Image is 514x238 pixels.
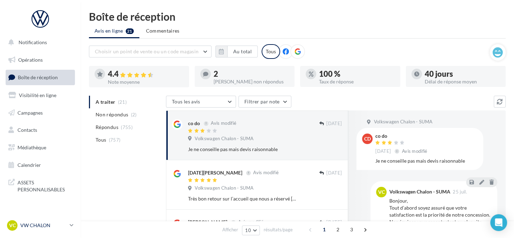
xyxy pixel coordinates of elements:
[4,53,76,67] a: Opérations
[4,158,76,172] a: Calendrier
[18,109,43,115] span: Campagnes
[188,195,296,202] div: Très bon retour sur l’accueil que nous a réservé [PERSON_NAME] et prestation rapide et de qualité...
[402,148,428,154] span: Avis modifié
[326,170,342,176] span: [DATE]
[188,219,227,226] div: [PERSON_NAME]
[166,96,236,108] button: Tous les avis
[4,70,76,85] a: Boîte de réception
[96,111,128,118] span: Non répondus
[262,44,280,59] div: Tous
[4,175,76,196] a: ASSETS PERSONNALISABLES
[326,219,342,226] span: [DATE]
[18,127,37,133] span: Contacts
[108,80,183,84] div: Note moyenne
[222,226,238,233] span: Afficher
[96,136,106,143] span: Tous
[195,136,253,142] span: Volkswagen Chalon - SUMA
[18,74,58,80] span: Boîte de réception
[89,46,211,57] button: Choisir un point de vente ou un code magasin
[214,70,289,78] div: 2
[95,48,199,54] span: Choisir un point de vente ou un code magasin
[238,96,291,108] button: Filtrer par note
[227,46,258,57] button: Au total
[326,121,342,127] span: [DATE]
[9,222,16,229] span: VC
[18,178,72,193] span: ASSETS PERSONNALISABLES
[4,106,76,120] a: Campagnes
[245,227,251,233] span: 10
[188,120,200,127] div: co do
[378,189,385,196] span: VC
[188,169,242,176] div: [DATE][PERSON_NAME]
[4,88,76,103] a: Visibilité en ligne
[20,222,67,229] p: VW CHALON
[19,92,56,98] span: Visibilité en ligne
[131,112,137,117] span: (2)
[4,35,74,50] button: Notifications
[389,189,450,194] div: Volkswagen Chalon - SUMA
[253,170,279,176] span: Avis modifié
[214,79,289,84] div: [PERSON_NAME] non répondus
[453,190,467,194] span: 25 juil.
[96,124,118,131] span: Répondus
[215,46,258,57] button: Au total
[375,148,391,155] span: [DATE]
[490,214,507,231] div: Open Intercom Messenger
[4,140,76,155] a: Médiathèque
[89,11,506,22] div: Boîte de réception
[172,98,200,104] span: Tous les avis
[346,224,357,235] span: 3
[188,146,296,153] div: Je ne conseille pas mais devis raisonnable
[375,157,478,164] div: Je ne conseille pas mais devis raisonnable
[19,39,47,45] span: Notifications
[242,225,260,235] button: 10
[319,224,330,235] span: 1
[121,124,133,130] span: (755)
[6,219,75,232] a: VC VW CHALON
[18,162,41,168] span: Calendrier
[18,144,46,150] span: Médiathèque
[18,57,43,63] span: Opérations
[195,185,253,191] span: Volkswagen Chalon - SUMA
[238,219,264,225] span: Avis modifié
[146,28,180,34] span: Commentaires
[332,224,343,235] span: 2
[109,137,121,143] span: (757)
[319,79,395,84] div: Taux de réponse
[108,70,183,78] div: 4.4
[4,123,76,137] a: Contacts
[211,121,236,126] span: Avis modifié
[319,70,395,78] div: 100 %
[264,226,293,233] span: résultats/page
